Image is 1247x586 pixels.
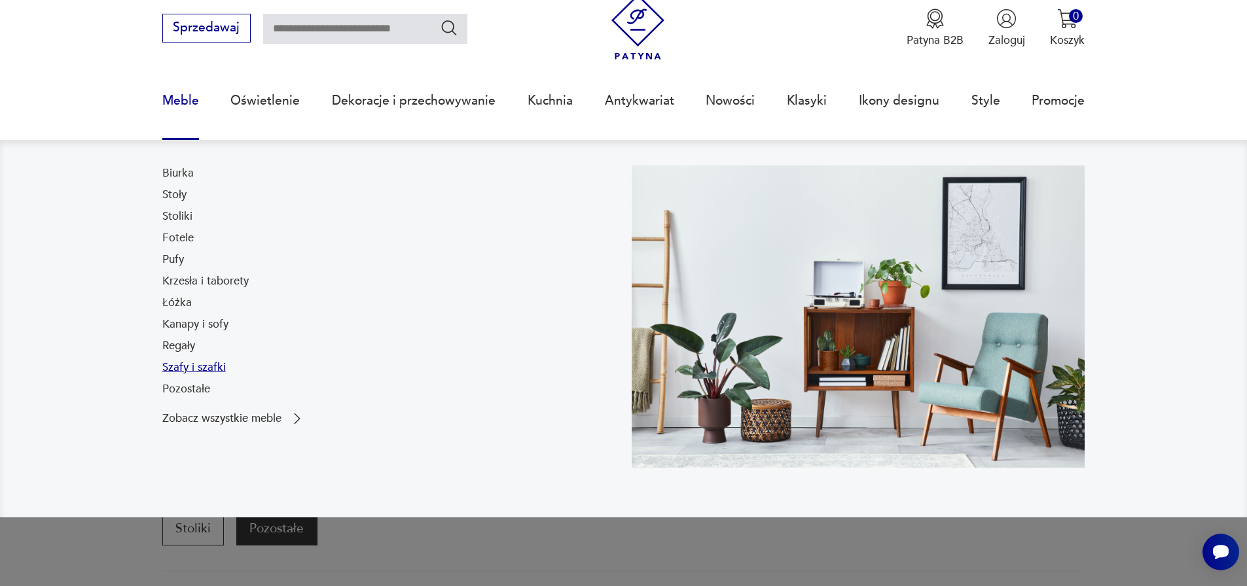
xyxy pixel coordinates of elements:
[1202,534,1239,570] iframe: Smartsupp widget button
[925,9,945,29] img: Ikona medalu
[162,187,187,203] a: Stoły
[440,18,459,37] button: Szukaj
[162,209,192,224] a: Stoliki
[162,317,228,332] a: Kanapy i sofy
[1057,9,1077,29] img: Ikona koszyka
[907,33,964,48] p: Patyna B2B
[605,71,674,131] a: Antykwariat
[787,71,827,131] a: Klasyki
[907,9,964,48] a: Ikona medaluPatyna B2B
[162,252,184,267] a: Pufy
[907,9,964,48] button: Patyna B2B
[971,71,1000,131] a: Style
[332,71,496,131] a: Dekoracje i przechowywanie
[162,295,192,311] a: Łóżka
[162,165,194,181] a: Biurka
[988,33,1025,48] p: Zaloguj
[162,24,251,34] a: Sprzedawaj
[988,9,1025,48] button: Zaloguj
[1069,9,1083,23] div: 0
[706,71,755,131] a: Nowości
[162,71,199,131] a: Meble
[162,273,249,289] a: Krzesła i taborety
[162,338,195,354] a: Regały
[162,230,194,246] a: Fotele
[996,9,1017,29] img: Ikonka użytkownika
[162,360,226,375] a: Szafy i szafki
[230,71,300,131] a: Oświetlenie
[162,411,305,426] a: Zobacz wszystkie meble
[528,71,573,131] a: Kuchnia
[859,71,939,131] a: Ikony designu
[632,165,1085,468] img: 969d9116629659dbb0bd4e745da535dc.jpg
[162,413,281,424] p: Zobacz wszystkie meble
[1050,33,1085,48] p: Koszyk
[162,14,251,43] button: Sprzedawaj
[1050,9,1085,48] button: 0Koszyk
[1032,71,1085,131] a: Promocje
[162,381,210,397] a: Pozostałe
